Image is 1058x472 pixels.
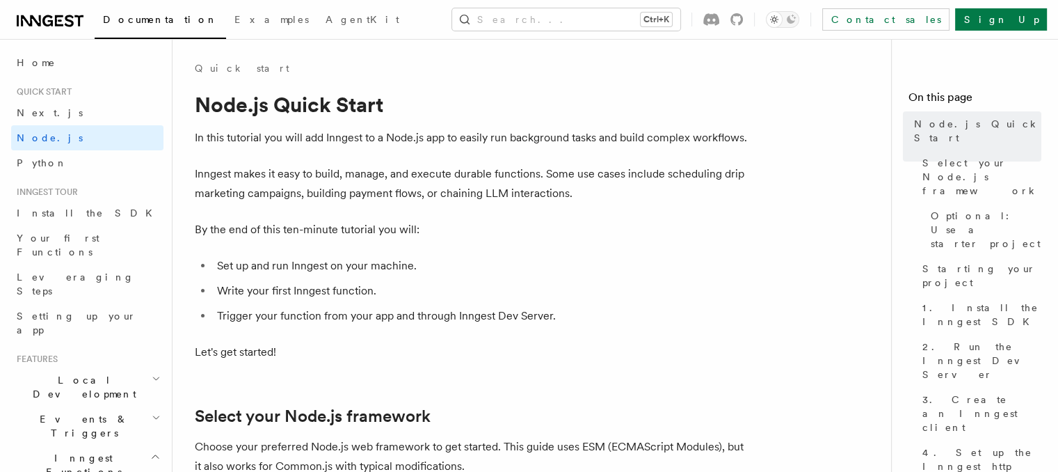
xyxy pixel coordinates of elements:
span: Next.js [17,107,83,118]
span: Python [17,157,67,168]
span: Events & Triggers [11,412,152,440]
a: 3. Create an Inngest client [917,387,1041,440]
h1: Node.js Quick Start [195,92,751,117]
p: Let's get started! [195,343,751,362]
a: Next.js [11,100,163,125]
a: 2. Run the Inngest Dev Server [917,334,1041,387]
button: Local Development [11,368,163,407]
li: Trigger your function from your app and through Inngest Dev Server. [213,306,751,326]
a: Node.js Quick Start [908,111,1041,150]
a: Contact sales [822,8,949,31]
span: Select your Node.js framework [922,156,1041,198]
a: 1. Install the Inngest SDK [917,295,1041,334]
a: Home [11,50,163,75]
a: Install the SDK [11,200,163,226]
h4: On this page [908,89,1041,111]
a: Documentation [95,4,226,39]
span: Features [11,354,58,365]
a: Sign Up [955,8,1047,31]
span: Setting up your app [17,310,136,336]
button: Events & Triggers [11,407,163,446]
button: Search...Ctrl+K [452,8,680,31]
span: Node.js Quick Start [914,117,1041,145]
a: Setting up your app [11,304,163,343]
span: Examples [234,14,309,25]
li: Write your first Inngest function. [213,281,751,301]
a: Python [11,150,163,175]
span: Optional: Use a starter project [931,209,1041,251]
a: Starting your project [917,256,1041,295]
span: 1. Install the Inngest SDK [922,301,1041,329]
a: Quick start [195,61,289,75]
a: Your first Functions [11,226,163,265]
span: Home [17,56,56,70]
li: Set up and run Inngest on your machine. [213,256,751,276]
span: Quick start [11,86,72,97]
a: Select your Node.js framework [917,150,1041,203]
a: Select your Node.js framework [195,407,431,426]
kbd: Ctrl+K [641,13,672,26]
span: Leveraging Steps [17,272,134,297]
span: Node.js [17,132,83,143]
span: Install the SDK [17,207,161,219]
a: Optional: Use a starter project [925,203,1041,256]
span: Your first Functions [17,233,99,258]
a: Examples [226,4,317,38]
span: AgentKit [326,14,399,25]
a: AgentKit [317,4,408,38]
p: Inngest makes it easy to build, manage, and execute durable functions. Some use cases include sch... [195,164,751,203]
p: In this tutorial you will add Inngest to a Node.js app to easily run background tasks and build c... [195,128,751,148]
a: Leveraging Steps [11,265,163,304]
span: Local Development [11,373,152,401]
span: Starting your project [922,262,1041,290]
span: Inngest tour [11,187,78,198]
p: By the end of this ten-minute tutorial you will: [195,220,751,239]
a: Node.js [11,125,163,150]
span: Documentation [103,14,218,25]
span: 2. Run the Inngest Dev Server [922,340,1041,381]
span: 3. Create an Inngest client [922,393,1041,434]
button: Toggle dark mode [766,11,799,28]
